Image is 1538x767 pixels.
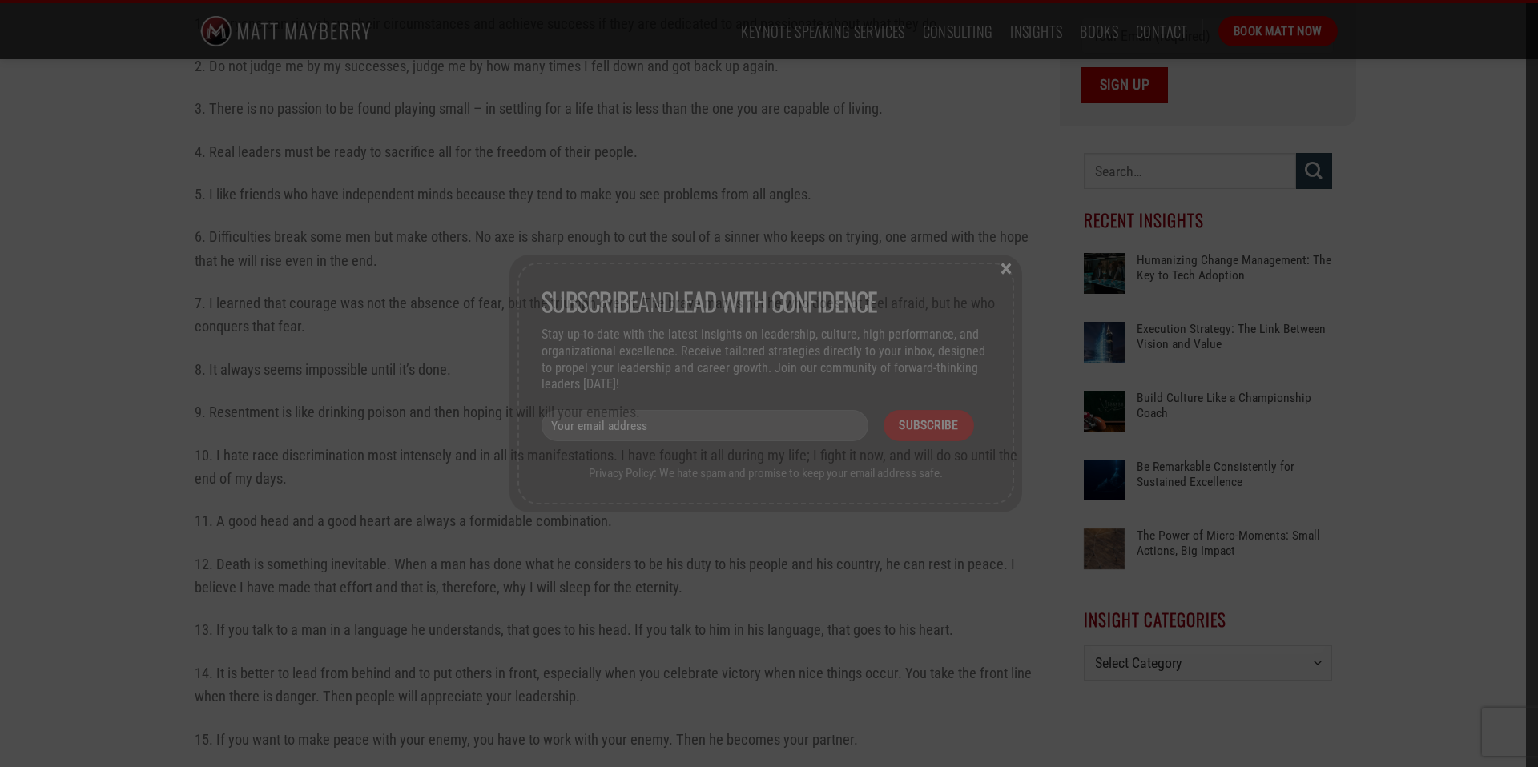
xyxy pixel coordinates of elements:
p: Stay up-to-date with the latest insights on leadership, culture, high performance, and organizati... [542,327,990,393]
input: Your email address [542,410,868,441]
p: Privacy Policy: We hate spam and promise to keep your email address safe. [542,466,990,480]
strong: Subscribe [542,283,638,319]
span: and [542,283,877,319]
strong: lead with Confidence [674,283,877,319]
button: Close [994,260,1018,275]
input: Subscribe [884,410,974,441]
